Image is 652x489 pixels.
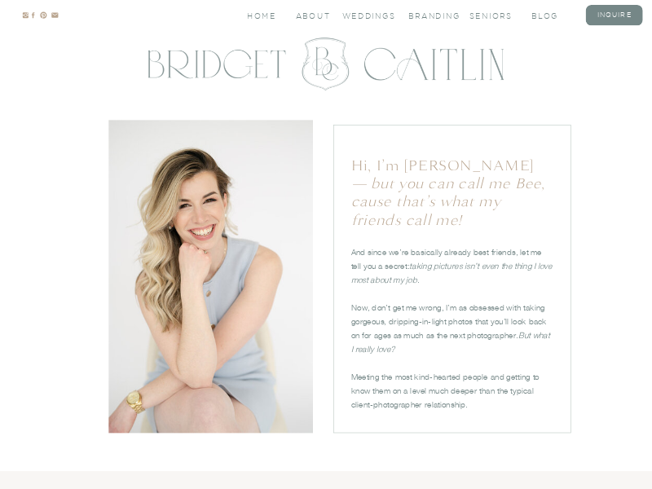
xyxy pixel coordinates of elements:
a: blog [531,11,575,20]
a: inquire [593,11,636,20]
a: Weddings [342,11,385,20]
a: branding [408,11,452,20]
a: Home [247,11,277,20]
i: But what I really love? [351,330,550,354]
a: seniors [469,11,513,20]
i: taking pictures isn’t even the thing I love most about my job. [351,261,553,284]
p: And since we’re basically already best friends, let me tell you a secret: Now, don’t get me wrong... [351,245,553,405]
h1: Hi, I’m [PERSON_NAME] [351,156,548,214]
i: — but you can call me Bee, cause that’s what my friends call me! [351,174,545,230]
a: About [296,11,328,20]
